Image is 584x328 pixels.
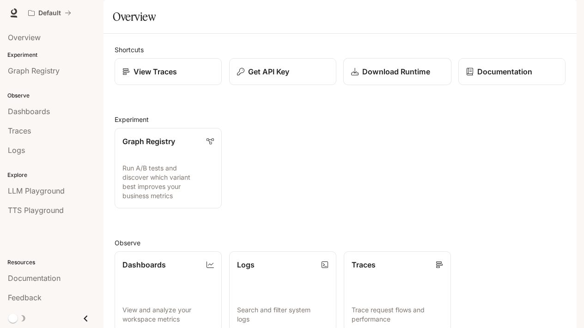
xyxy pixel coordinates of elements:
h2: Experiment [115,115,566,124]
a: Graph RegistryRun A/B tests and discover which variant best improves your business metrics [115,128,222,208]
a: Download Runtime [343,58,451,85]
button: Get API Key [229,58,336,85]
p: Get API Key [248,66,289,77]
p: Documentation [477,66,532,77]
p: Dashboards [122,259,166,270]
h2: Observe [115,238,566,248]
p: Trace request flows and performance [352,305,443,324]
p: Traces [352,259,376,270]
p: View Traces [134,66,177,77]
h2: Shortcuts [115,45,566,55]
p: Logs [237,259,255,270]
p: Run A/B tests and discover which variant best improves your business metrics [122,164,214,200]
h1: Overview [113,7,156,26]
a: Documentation [458,58,566,85]
p: Search and filter system logs [237,305,328,324]
p: Default [38,9,61,17]
p: Graph Registry [122,136,175,147]
a: View Traces [115,58,222,85]
p: View and analyze your workspace metrics [122,305,214,324]
button: All workspaces [24,4,75,22]
p: Download Runtime [362,66,430,77]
